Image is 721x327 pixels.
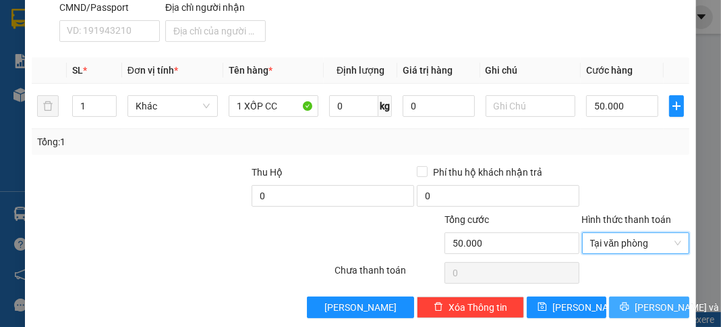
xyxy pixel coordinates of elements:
button: plus [669,95,684,117]
span: save [538,302,547,313]
span: Phí thu hộ khách nhận trả [428,165,548,180]
input: Ghi Chú [486,95,576,117]
span: Tên hàng [229,65,272,76]
strong: Sài Gòn: [9,38,49,51]
span: [PERSON_NAME] [552,300,625,315]
div: Tổng: 1 [37,134,279,149]
span: Thu Hộ [252,167,283,178]
span: Giá trị hàng [403,65,453,76]
span: Đơn vị tính [127,65,178,76]
strong: [PERSON_NAME]: [79,38,163,51]
span: printer [620,302,629,313]
span: Cước hàng [586,65,633,76]
span: kg [378,95,392,117]
button: delete [37,95,59,117]
span: VP GỬI: [9,89,67,107]
div: Chưa thanh toán [333,263,443,286]
span: plus [670,101,683,111]
button: deleteXóa Thông tin [417,297,524,318]
span: delete [434,302,443,313]
span: Tổng cước [444,214,489,225]
span: Định lượng [337,65,384,76]
input: 0 [403,95,474,117]
span: Khác [136,96,210,116]
span: Tại văn phòng [590,233,681,253]
input: VD: Bàn, Ghế [229,95,319,117]
span: [PERSON_NAME] [324,300,397,315]
span: Xóa Thông tin [449,300,507,315]
button: [PERSON_NAME] [307,297,414,318]
input: Địa chỉ của người nhận [165,20,266,42]
button: printer[PERSON_NAME] và In [609,297,689,318]
button: save[PERSON_NAME] [527,297,606,318]
strong: 0901 933 179 [79,66,145,78]
strong: 0901 900 568 [79,38,188,64]
strong: 0931 600 979 [9,38,74,64]
span: SL [72,65,83,76]
th: Ghi chú [480,57,581,84]
label: Hình thức thanh toán [582,214,672,225]
span: ĐỨC ĐẠT GIA LAI [37,13,168,32]
span: VP Chư Prông [71,89,173,107]
strong: 0901 936 968 [9,66,75,78]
